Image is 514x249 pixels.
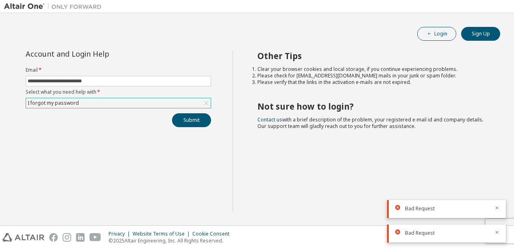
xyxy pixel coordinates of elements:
img: linkedin.svg [76,233,85,242]
button: Sign Up [461,27,500,41]
div: Account and Login Help [26,51,174,57]
h2: Other Tips [257,51,486,61]
div: Cookie Consent [192,231,234,237]
span: Bad Request [405,205,435,212]
div: I forgot my password [26,98,211,108]
a: Contact us [257,116,282,123]
img: facebook.svg [49,233,58,242]
label: Email [26,67,211,73]
div: Privacy [109,231,133,237]
li: Clear your browser cookies and local storage, if you continue experiencing problems. [257,66,486,73]
div: Website Terms of Use [133,231,192,237]
img: Altair One [4,2,106,11]
h2: Not sure how to login? [257,101,486,112]
div: I forgot my password [26,99,80,108]
p: © 2025 Altair Engineering, Inc. All Rights Reserved. [109,237,234,244]
label: Select what you need help with [26,89,211,95]
li: Please verify that the links in the activation e-mails are not expired. [257,79,486,86]
span: with a brief description of the problem, your registered e-mail id and company details. Our suppo... [257,116,484,130]
li: Please check for [EMAIL_ADDRESS][DOMAIN_NAME] mails in your junk or spam folder. [257,73,486,79]
button: Submit [172,113,211,127]
button: Login [417,27,456,41]
img: altair_logo.svg [2,233,44,242]
img: youtube.svg [89,233,101,242]
span: Bad Request [405,230,435,236]
img: instagram.svg [63,233,71,242]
